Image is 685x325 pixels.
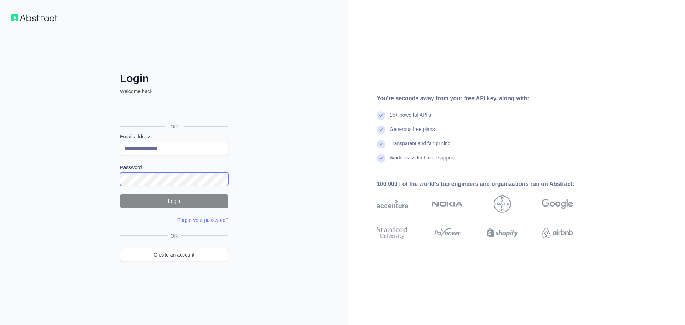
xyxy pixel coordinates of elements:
div: 100,000+ of the world's top engineers and organizations run on Abstract: [377,180,596,188]
img: stanford university [377,225,408,240]
div: World-class technical support [390,154,455,168]
a: Create an account [120,248,228,261]
img: bayer [494,195,511,213]
img: check mark [377,154,385,163]
img: google [542,195,573,213]
button: Login [120,194,228,208]
p: Welcome back [120,88,228,95]
label: Password [120,164,228,171]
span: OR [165,123,184,130]
img: airbnb [542,225,573,240]
div: 15+ powerful API's [390,111,431,126]
img: accenture [377,195,408,213]
img: check mark [377,111,385,120]
img: shopify [487,225,518,240]
img: check mark [377,140,385,148]
a: Forgot your password? [177,217,228,223]
img: Workflow [11,14,58,21]
img: check mark [377,126,385,134]
img: nokia [432,195,463,213]
div: You're seconds away from your free API key, along with: [377,94,596,103]
span: OR [168,232,181,239]
img: payoneer [432,225,463,240]
div: Generous free plans [390,126,435,140]
iframe: Sign in with Google Button [116,103,230,118]
h2: Login [120,72,228,85]
label: Email address [120,133,228,140]
div: Transparent and fair pricing [390,140,451,154]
